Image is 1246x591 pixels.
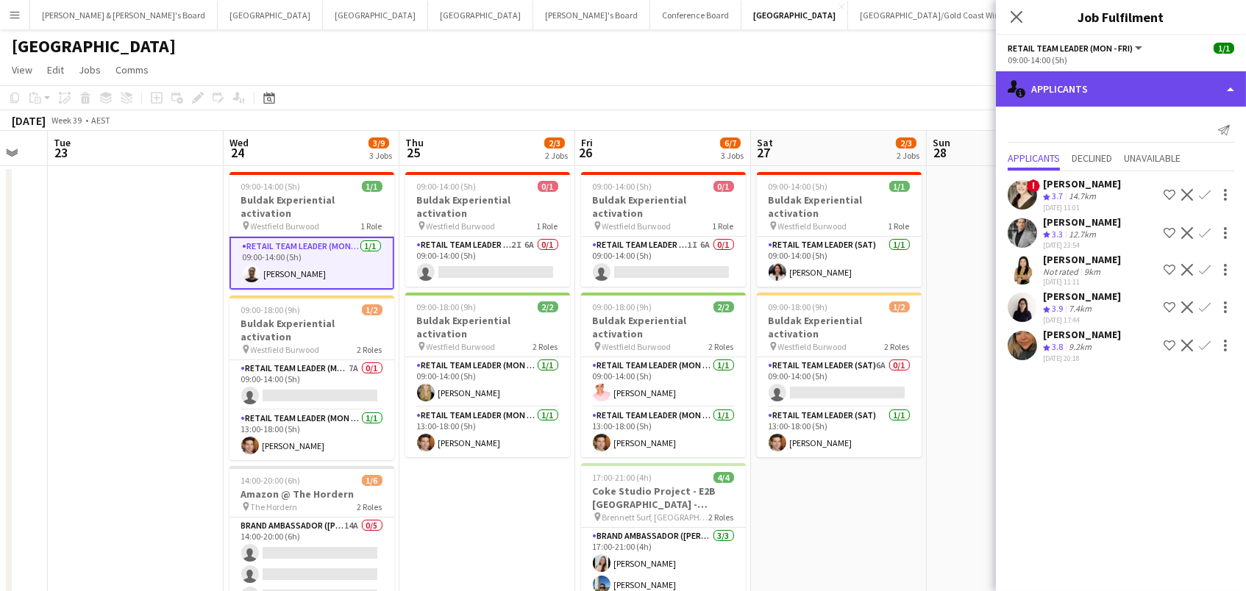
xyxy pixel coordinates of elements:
div: [DATE] 17:44 [1043,315,1121,325]
button: RETAIL Team Leader (Mon - Fri) [1008,43,1144,54]
a: Comms [110,60,154,79]
span: 09:00-18:00 (9h) [769,301,828,312]
h3: Buldak Experiential activation [757,193,922,220]
span: 2/2 [713,301,734,312]
span: Westfield Burwood [778,221,847,232]
span: 09:00-18:00 (9h) [417,301,477,312]
button: [GEOGRAPHIC_DATA] [741,1,848,29]
span: 2 Roles [533,341,558,352]
button: Conference Board [650,1,741,29]
app-job-card: 09:00-14:00 (5h)1/1Buldak Experiential activation Westfield Burwood1 RoleRETAIL Team Leader (Sat)... [757,172,922,287]
div: [DATE] 11:01 [1043,203,1121,212]
button: [PERSON_NAME]'s Board [533,1,650,29]
span: 1/1 [889,181,910,192]
a: Edit [41,60,70,79]
span: Westfield Burwood [602,341,672,352]
span: Unavailable [1124,153,1181,163]
app-card-role: RETAIL Team Leader (Sat)6A0/109:00-14:00 (5h) [757,357,922,407]
span: Comms [115,63,149,76]
app-job-card: 09:00-18:00 (9h)1/2Buldak Experiential activation Westfield Burwood2 RolesRETAIL Team Leader (Sat... [757,293,922,457]
app-card-role: RETAIL Team Leader (Mon - Fri)2I6A0/109:00-14:00 (5h) [405,237,570,287]
div: 9.2km [1066,341,1094,354]
span: 0/1 [713,181,734,192]
app-card-role: RETAIL Team Leader (Sat)1/113:00-18:00 (5h)[PERSON_NAME] [757,407,922,457]
span: 2 Roles [357,501,382,512]
div: [PERSON_NAME] [1043,290,1121,303]
div: 09:00-14:00 (5h) [1008,54,1234,65]
span: Tue [54,136,71,149]
div: 2 Jobs [545,150,568,161]
div: 09:00-14:00 (5h)1/1Buldak Experiential activation Westfield Burwood1 RoleRETAIL Team Leader (Mon ... [229,172,394,290]
app-job-card: 09:00-18:00 (9h)2/2Buldak Experiential activation Westfield Burwood2 RolesRETAIL Team Leader (Mon... [405,293,570,457]
span: Sat [757,136,773,149]
span: 09:00-14:00 (5h) [769,181,828,192]
h3: Buldak Experiential activation [581,193,746,220]
button: [GEOGRAPHIC_DATA] [218,1,323,29]
span: 24 [227,144,249,161]
span: 09:00-18:00 (9h) [593,301,652,312]
div: 3 Jobs [369,150,392,161]
h3: Buldak Experiential activation [405,193,570,220]
app-card-role: RETAIL Team Leader (Mon - Fri)1/109:00-14:00 (5h)[PERSON_NAME] [405,357,570,407]
span: 09:00-14:00 (5h) [593,181,652,192]
span: 2 Roles [709,512,734,523]
span: Westfield Burwood [427,221,496,232]
span: Westfield Burwood [251,344,320,355]
span: 1/2 [362,304,382,315]
span: Fri [581,136,593,149]
h3: Amazon @ The Hordern [229,487,394,501]
div: 09:00-14:00 (5h)0/1Buldak Experiential activation Westfield Burwood1 RoleRETAIL Team Leader (Mon ... [405,172,570,287]
div: [PERSON_NAME] [1043,215,1121,229]
div: Not rated [1043,266,1081,277]
div: 14.7km [1066,190,1099,203]
span: 2/3 [544,137,565,148]
span: 1 Role [537,221,558,232]
div: 2 Jobs [897,150,919,161]
a: Jobs [73,60,107,79]
span: 0/1 [538,181,558,192]
span: The Hordern [251,501,298,512]
span: 4/4 [713,472,734,483]
h1: [GEOGRAPHIC_DATA] [12,35,176,57]
div: 09:00-18:00 (9h)2/2Buldak Experiential activation Westfield Burwood2 RolesRETAIL Team Leader (Mon... [581,293,746,457]
h3: Buldak Experiential activation [405,314,570,340]
span: Westfield Burwood [427,341,496,352]
span: 1/2 [889,301,910,312]
span: 3.9 [1052,303,1063,314]
h3: Buldak Experiential activation [581,314,746,340]
button: [GEOGRAPHIC_DATA] [323,1,428,29]
span: 1 Role [889,221,910,232]
span: 2/3 [896,137,916,148]
span: 26 [579,144,593,161]
span: 2 Roles [885,341,910,352]
a: View [6,60,38,79]
span: Jobs [79,63,101,76]
span: Thu [405,136,424,149]
span: 1/1 [362,181,382,192]
app-job-card: 09:00-18:00 (9h)1/2Buldak Experiential activation Westfield Burwood2 RolesRETAIL Team Leader (Mon... [229,295,394,460]
span: 27 [755,144,773,161]
span: 1/1 [1214,43,1234,54]
span: 2 Roles [709,341,734,352]
div: [DATE] [12,113,46,128]
button: [GEOGRAPHIC_DATA] [428,1,533,29]
span: 1 Role [361,221,382,232]
div: 3 Jobs [721,150,744,161]
span: 28 [930,144,950,161]
span: 3/9 [369,137,389,148]
div: [PERSON_NAME] [1043,328,1121,341]
span: 23 [51,144,71,161]
span: Brennett Surf, [GEOGRAPHIC_DATA], [GEOGRAPHIC_DATA] [602,512,709,523]
app-card-role: RETAIL Team Leader (Mon - Fri)1/109:00-14:00 (5h)[PERSON_NAME] [581,357,746,407]
span: 25 [403,144,424,161]
span: 2/2 [538,301,558,312]
div: 7.4km [1066,303,1094,315]
span: 09:00-14:00 (5h) [417,181,477,192]
span: 09:00-14:00 (5h) [241,181,301,192]
h3: Buldak Experiential activation [757,314,922,340]
button: [GEOGRAPHIC_DATA]/Gold Coast Winter [848,1,1022,29]
div: [DATE] 11:11 [1043,277,1121,287]
div: 09:00-14:00 (5h)0/1Buldak Experiential activation Westfield Burwood1 RoleRETAIL Team Leader (Mon ... [581,172,746,287]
